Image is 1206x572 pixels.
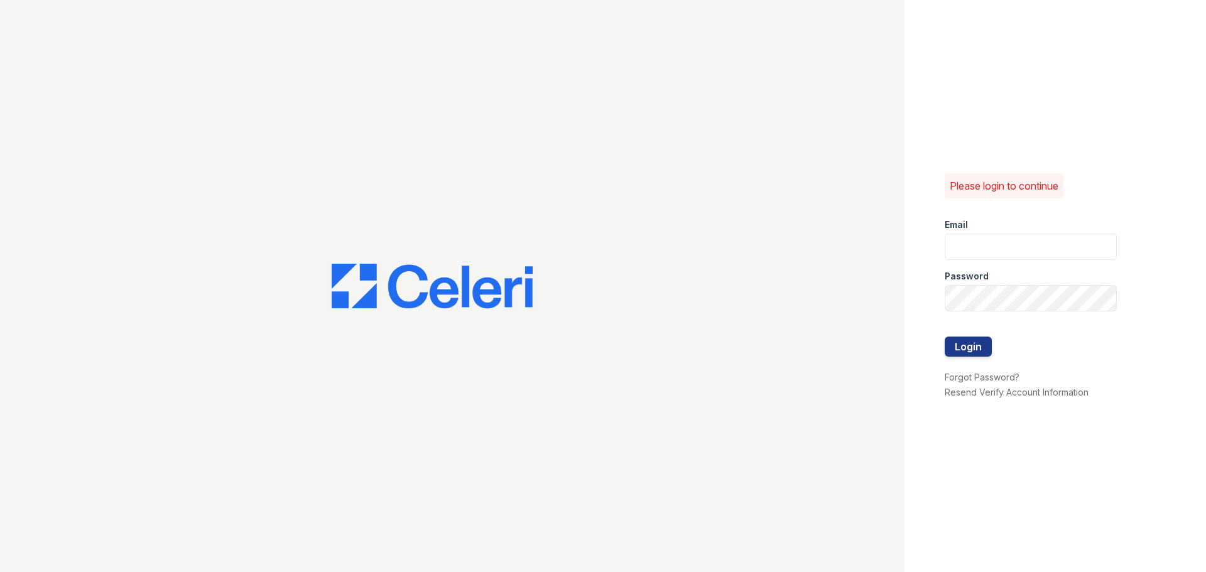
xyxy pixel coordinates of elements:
button: Login [945,337,992,357]
a: Forgot Password? [945,372,1019,382]
img: CE_Logo_Blue-a8612792a0a2168367f1c8372b55b34899dd931a85d93a1a3d3e32e68fde9ad4.png [332,264,533,309]
label: Password [945,270,989,283]
p: Please login to continue [950,178,1058,193]
label: Email [945,219,968,231]
a: Resend Verify Account Information [945,387,1089,397]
